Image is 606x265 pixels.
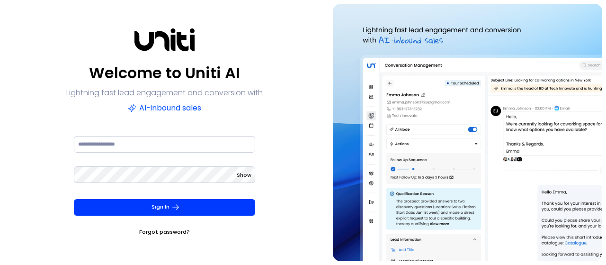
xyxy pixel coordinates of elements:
span: Show [237,171,251,179]
a: Forgot password? [139,227,190,237]
p: AI-inbound sales [128,101,201,115]
p: Lightning fast lead engagement and conversion with [66,86,263,100]
button: Show [237,170,251,180]
p: Welcome to Uniti AI [89,62,240,84]
button: Sign In [74,199,255,216]
img: auth-hero.png [333,4,602,261]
